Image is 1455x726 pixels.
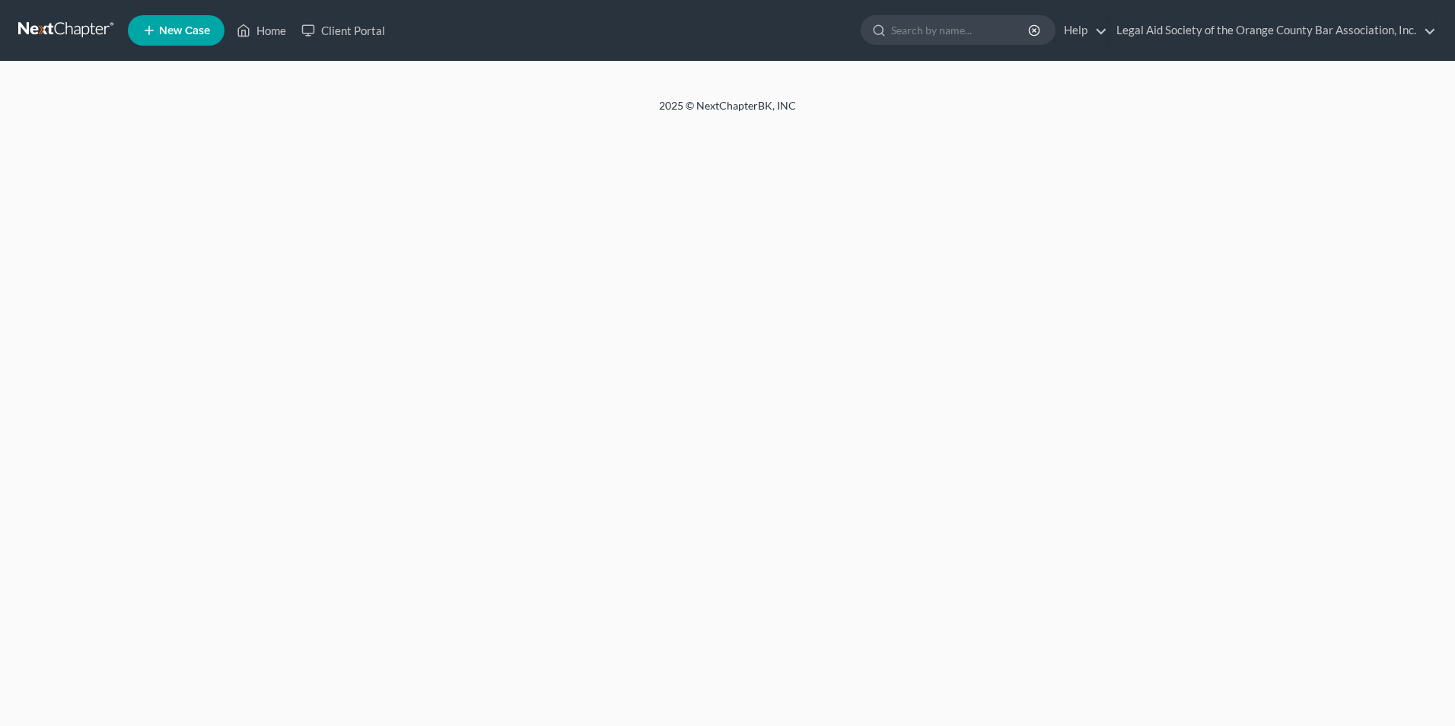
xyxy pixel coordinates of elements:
[891,16,1030,44] input: Search by name...
[1056,17,1107,44] a: Help
[1109,17,1436,44] a: Legal Aid Society of the Orange County Bar Association, Inc.
[294,17,393,44] a: Client Portal
[229,17,294,44] a: Home
[294,98,1161,126] div: 2025 © NextChapterBK, INC
[159,25,210,37] span: New Case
